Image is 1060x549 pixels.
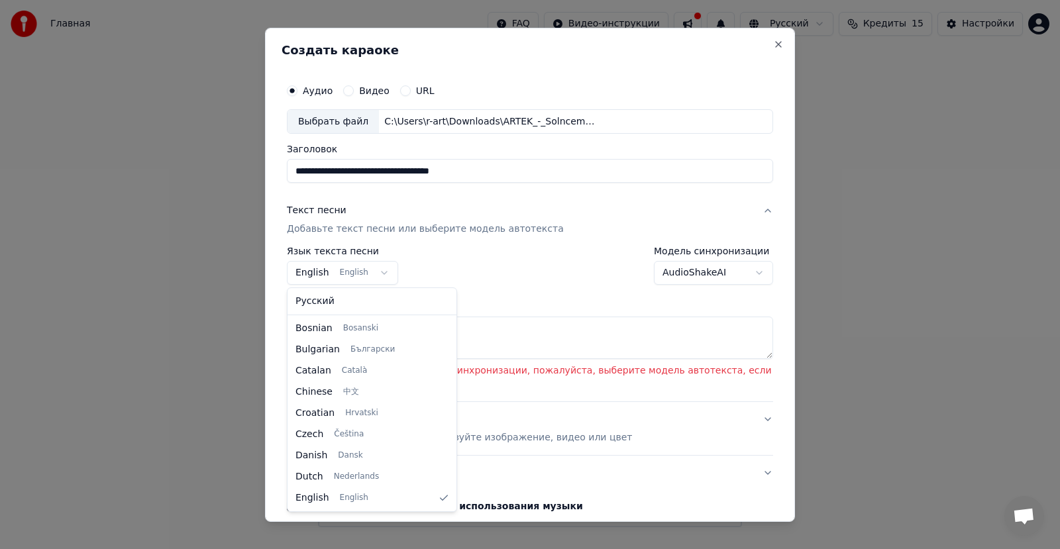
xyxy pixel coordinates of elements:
[334,429,364,440] span: Čeština
[295,385,333,399] span: Chinese
[350,344,395,355] span: Български
[295,491,329,505] span: English
[295,407,335,420] span: Croatian
[295,428,323,441] span: Czech
[340,493,368,503] span: English
[338,450,362,461] span: Dansk
[295,470,323,483] span: Dutch
[343,323,378,334] span: Bosanski
[345,408,378,419] span: Hrvatski
[334,472,379,482] span: Nederlands
[343,387,359,397] span: 中文
[342,366,367,376] span: Català
[295,322,333,335] span: Bosnian
[295,295,335,308] span: Русский
[295,449,327,462] span: Danish
[295,364,331,377] span: Catalan
[295,343,340,356] span: Bulgarian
